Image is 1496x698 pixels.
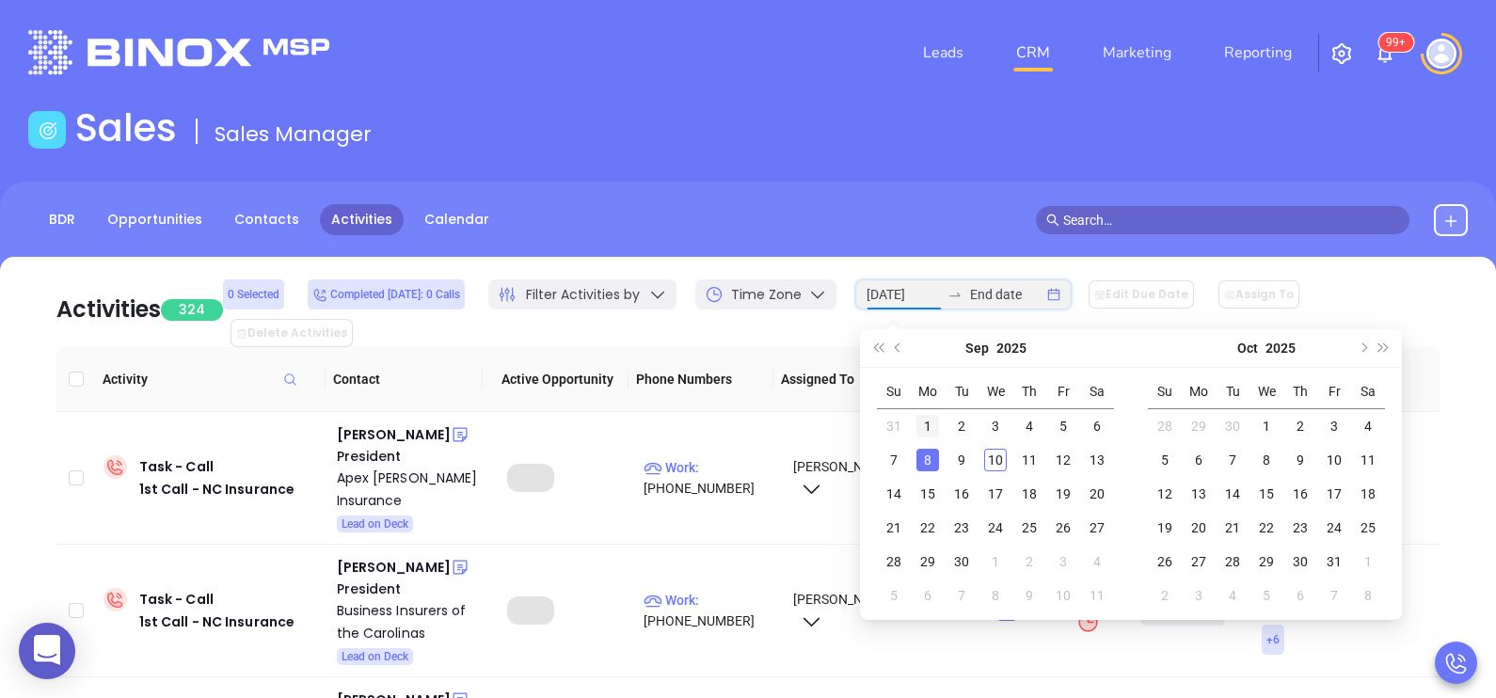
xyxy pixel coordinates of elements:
[1351,579,1385,612] td: 2025-11-08
[947,287,963,302] span: swap-right
[1012,409,1046,444] td: 2025-09-04
[1012,477,1046,511] td: 2025-09-18
[1255,483,1278,505] div: 15
[312,284,460,305] span: Completed [DATE]: 0 Calls
[1046,545,1080,579] td: 2025-10-03
[644,590,776,631] p: [PHONE_NUMBER]
[1351,545,1385,579] td: 2025-11-01
[1086,415,1108,437] div: 6
[945,511,979,545] td: 2025-09-23
[877,511,911,545] td: 2025-09-21
[1009,34,1058,71] a: CRM
[950,584,973,607] div: 7
[139,588,294,633] div: Task - Call
[1052,550,1074,573] div: 3
[1052,516,1074,539] div: 26
[979,579,1012,612] td: 2025-10-08
[1255,516,1278,539] div: 22
[1052,483,1074,505] div: 19
[1357,584,1379,607] div: 8
[161,299,223,321] span: 324
[1378,33,1413,52] sup: 100
[1187,483,1210,505] div: 13
[1249,375,1283,409] th: We
[1249,579,1283,612] td: 2025-11-05
[1187,415,1210,437] div: 29
[979,375,1012,409] th: We
[883,584,905,607] div: 5
[950,483,973,505] div: 16
[28,30,329,74] img: logo
[1283,409,1317,444] td: 2025-10-02
[1148,375,1182,409] th: Su
[1086,550,1108,573] div: 4
[1080,579,1114,612] td: 2025-10-11
[1187,550,1210,573] div: 27
[979,477,1012,511] td: 2025-09-17
[979,511,1012,545] td: 2025-09-24
[888,329,909,367] button: Previous month (PageUp)
[342,514,408,534] span: Lead on Deck
[1154,550,1176,573] div: 26
[883,449,905,471] div: 7
[1221,550,1244,573] div: 28
[1352,329,1373,367] button: Next month (PageDown)
[1249,409,1283,444] td: 2025-10-01
[965,329,989,367] button: Choose a month
[916,483,939,505] div: 15
[947,287,963,302] span: to
[1255,449,1278,471] div: 8
[1249,511,1283,545] td: 2025-10-22
[96,204,214,235] a: Opportunities
[1357,483,1379,505] div: 18
[911,579,945,612] td: 2025-10-06
[139,478,294,500] div: 1st Call - NC Insurance
[1046,477,1080,511] td: 2025-09-19
[867,329,888,367] button: Last year (Control + left)
[1182,409,1216,444] td: 2025-09-29
[950,449,973,471] div: 9
[337,423,451,446] div: [PERSON_NAME]
[1182,545,1216,579] td: 2025-10-27
[1080,545,1114,579] td: 2025-10-04
[984,483,1007,505] div: 17
[1216,443,1249,477] td: 2025-10-07
[984,516,1007,539] div: 24
[979,409,1012,444] td: 2025-09-03
[1012,443,1046,477] td: 2025-09-11
[1086,516,1108,539] div: 27
[1351,409,1385,444] td: 2025-10-04
[1283,443,1317,477] td: 2025-10-09
[979,443,1012,477] td: 2025-09-10
[1089,280,1194,309] button: Edit Due Date
[337,556,451,579] div: [PERSON_NAME]
[326,347,483,412] th: Contact
[945,545,979,579] td: 2025-09-30
[1148,409,1182,444] td: 2025-09-28
[1289,449,1312,471] div: 9
[979,545,1012,579] td: 2025-10-01
[139,455,294,500] div: Task - Call
[139,611,294,633] div: 1st Call - NC Insurance
[1012,375,1046,409] th: Th
[1012,545,1046,579] td: 2025-10-02
[911,545,945,579] td: 2025-09-29
[1351,511,1385,545] td: 2025-10-25
[996,329,1027,367] button: Choose a year
[1182,579,1216,612] td: 2025-11-03
[1249,477,1283,511] td: 2025-10-15
[1283,511,1317,545] td: 2025-10-23
[1154,584,1176,607] div: 2
[1148,579,1182,612] td: 2025-11-02
[1018,415,1041,437] div: 4
[337,579,482,599] div: President
[883,483,905,505] div: 14
[1426,39,1456,69] img: user
[1095,34,1179,71] a: Marketing
[1283,545,1317,579] td: 2025-10-30
[1317,545,1351,579] td: 2025-10-31
[1317,477,1351,511] td: 2025-10-17
[1283,579,1317,612] td: 2025-11-06
[1317,375,1351,409] th: Fr
[970,284,1043,305] input: End date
